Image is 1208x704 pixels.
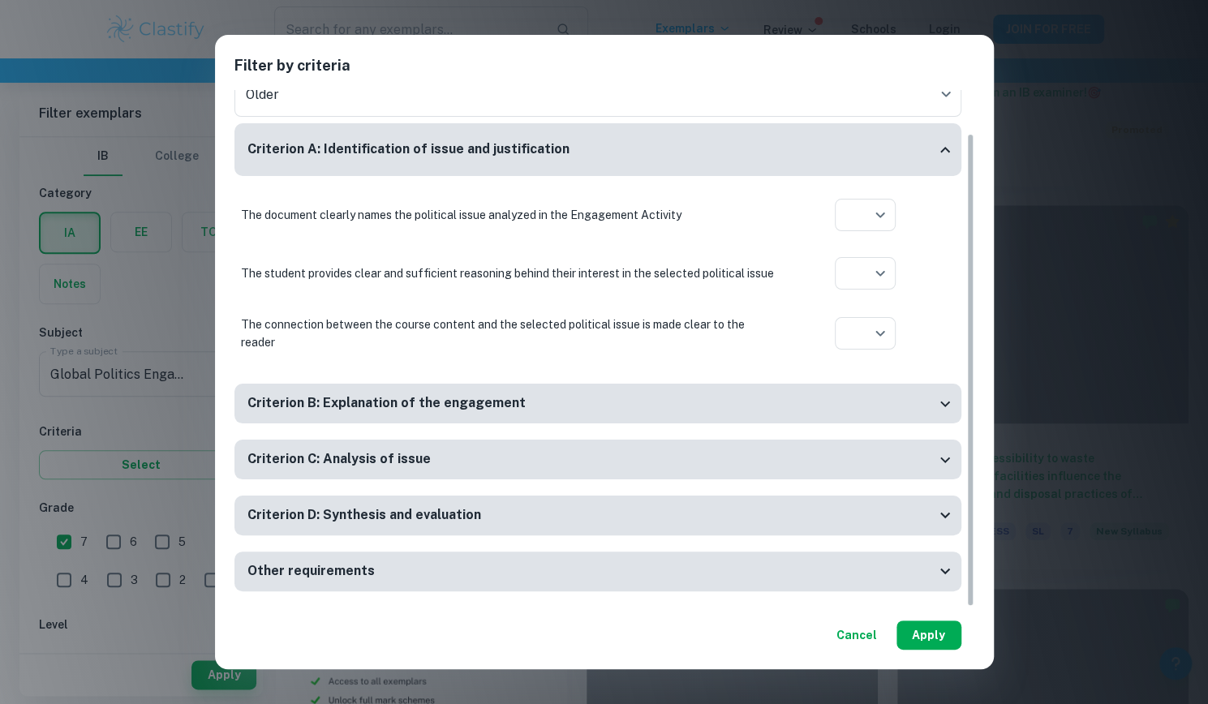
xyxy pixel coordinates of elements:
h6: Other requirements [247,561,375,582]
div: Criterion A: Identification of issue and justification [234,123,961,176]
h6: Criterion A: Identification of issue and justification [247,140,570,160]
div: Criterion C: Analysis of issue [234,440,961,479]
button: Apply [896,620,961,650]
button: Cancel [830,620,883,650]
div: Older [234,71,961,117]
p: The student provides clear and sufficient reasoning behind their interest in the selected politic... [241,264,776,282]
h6: Criterion D: Synthesis and evaluation [247,505,481,526]
div: Other requirements [234,552,961,591]
h2: Filter by criteria [234,54,974,90]
h6: Criterion B: Explanation of the engagement [247,393,526,414]
div: Criterion B: Explanation of the engagement [234,384,961,423]
h6: Criterion C: Analysis of issue [247,449,431,470]
div: Criterion D: Synthesis and evaluation [234,496,961,535]
p: The connection between the course content and the selected political issue is made clear to the r... [241,316,776,351]
p: The document clearly names the political issue analyzed in the Engagement Activity [241,206,776,224]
